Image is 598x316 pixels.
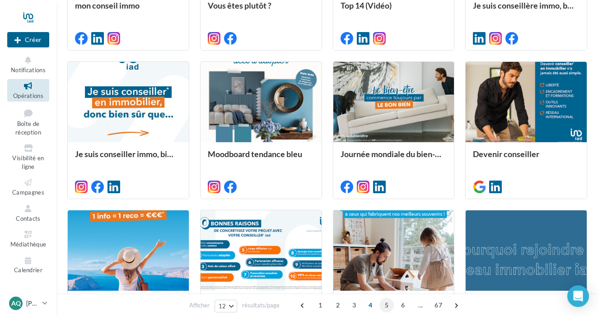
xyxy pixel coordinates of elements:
[75,149,182,167] div: Je suis conseiller immo, bien sûr que
[379,298,394,312] span: 5
[16,215,41,222] span: Contacts
[13,92,43,99] span: Opérations
[363,298,378,312] span: 4
[331,298,345,312] span: 2
[75,1,182,19] div: mon conseil immo
[11,66,46,74] span: Notifications
[7,53,49,75] button: Notifications
[7,295,49,312] a: AQ [PERSON_NAME]
[189,301,210,310] span: Afficher
[7,79,49,101] a: Opérations
[567,285,589,307] div: Open Intercom Messenger
[242,301,280,310] span: résultats/page
[15,120,41,136] span: Boîte de réception
[11,299,21,308] span: AQ
[473,1,579,19] div: Je suis conseillère immo, bien sûr que
[219,302,226,310] span: 12
[14,267,42,274] span: Calendrier
[7,32,49,47] button: Créer
[347,298,361,312] span: 3
[10,241,47,248] span: Médiathèque
[473,149,579,167] div: Devenir conseiller
[7,32,49,47] div: Nouvelle campagne
[413,298,428,312] span: ...
[7,105,49,138] a: Boîte de réception
[341,149,447,167] div: Journée mondiale du bien-être
[208,1,314,19] div: Vous êtes plutôt ?
[7,202,49,224] a: Contacts
[7,254,49,276] a: Calendrier
[313,298,327,312] span: 1
[12,189,44,196] span: Campagnes
[26,299,39,308] p: [PERSON_NAME]
[396,298,410,312] span: 6
[7,228,49,250] a: Médiathèque
[7,176,49,198] a: Campagnes
[12,154,44,170] span: Visibilité en ligne
[341,1,447,19] div: Top 14 (Vidéo)
[208,149,314,167] div: Moodboard tendance bleu
[7,141,49,172] a: Visibilité en ligne
[215,300,238,312] button: 12
[431,298,446,312] span: 67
